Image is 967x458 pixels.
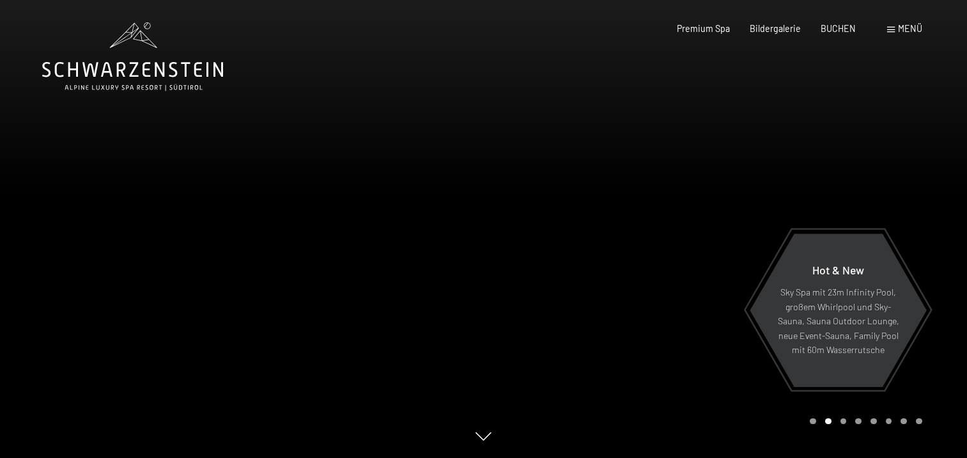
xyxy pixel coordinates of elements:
[777,285,899,358] p: Sky Spa mit 23m Infinity Pool, großem Whirlpool und Sky-Sauna, Sauna Outdoor Lounge, neue Event-S...
[750,23,801,34] a: Bildergalerie
[870,418,877,425] div: Carousel Page 5
[825,418,832,425] div: Carousel Page 2 (Current Slide)
[749,233,927,388] a: Hot & New Sky Spa mit 23m Infinity Pool, großem Whirlpool und Sky-Sauna, Sauna Outdoor Lounge, ne...
[805,418,922,425] div: Carousel Pagination
[810,418,816,425] div: Carousel Page 1
[855,418,862,425] div: Carousel Page 4
[677,23,730,34] a: Premium Spa
[898,23,922,34] span: Menü
[886,418,892,425] div: Carousel Page 6
[360,259,465,272] span: Einwilligung Marketing*
[901,418,907,425] div: Carousel Page 7
[840,418,847,425] div: Carousel Page 3
[916,418,922,425] div: Carousel Page 8
[821,23,856,34] a: BUCHEN
[812,263,864,277] span: Hot & New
